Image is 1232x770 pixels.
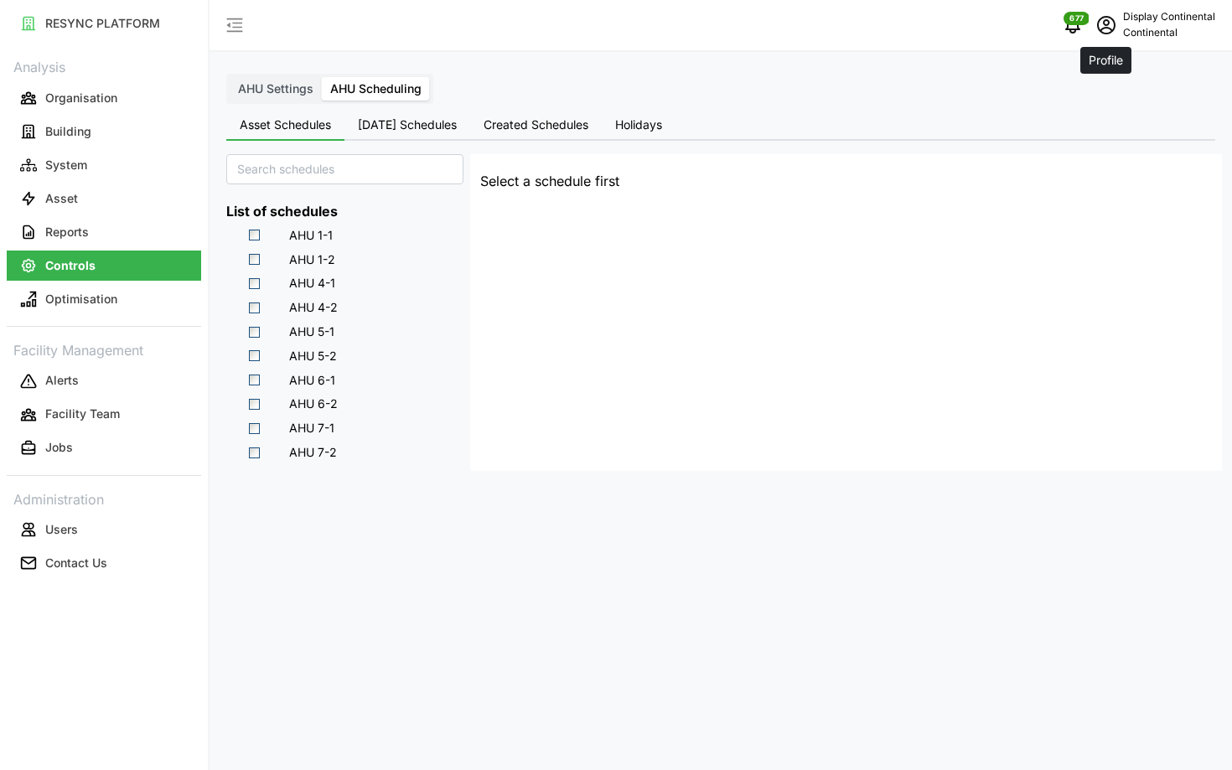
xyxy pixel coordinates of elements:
button: Alerts [7,366,201,396]
a: Optimisation [7,282,201,316]
span: AHU 6-1 [262,369,347,390]
button: Optimisation [7,284,201,314]
p: Display Continental [1123,9,1215,25]
p: Asset [45,190,78,207]
p: List of schedules [226,201,463,222]
span: Select AHU 7-1 [249,423,260,434]
a: Jobs [7,432,201,465]
span: Asset Schedules [240,119,331,131]
span: Select AHU 7-2 [249,447,260,458]
button: Building [7,116,201,147]
span: AHU 4-1 [262,272,347,292]
p: Users [45,521,78,538]
span: AHU 5-2 [289,348,337,364]
p: Administration [7,486,201,510]
button: notifications [1056,8,1090,42]
a: Asset [7,182,201,215]
a: Reports [7,215,201,249]
button: System [7,150,201,180]
button: Organisation [7,83,201,113]
p: Contact Us [45,555,107,571]
span: Select AHU 5-1 [249,327,260,338]
button: Asset [7,183,201,214]
span: AHU Scheduling [330,81,422,96]
div: Select a schedule first [470,161,1222,202]
span: Holidays [615,119,662,131]
span: AHU 4-2 [289,299,338,316]
p: System [45,157,87,173]
span: Created Schedules [484,119,588,131]
span: Select AHU 6-2 [249,399,260,410]
span: AHU 1-2 [262,249,347,269]
span: AHU 7-2 [289,444,337,461]
span: AHU 5-2 [262,345,349,365]
span: Select AHU 6-1 [249,375,260,385]
span: 677 [1069,13,1084,24]
span: Select AHU 1-2 [249,254,260,265]
p: Building [45,123,91,140]
p: Controls [45,257,96,274]
a: Alerts [7,364,201,398]
a: Controls [7,249,201,282]
p: Optimisation [45,291,117,307]
button: Reports [7,217,201,247]
span: AHU 5-1 [289,323,334,340]
span: AHU 1-2 [289,251,335,268]
span: Select AHU 5-2 [249,350,260,361]
span: AHU 6-1 [289,372,335,389]
button: Contact Us [7,548,201,578]
p: Analysis [7,54,201,78]
p: Organisation [45,90,117,106]
a: Facility Team [7,398,201,432]
span: AHU 1-1 [262,225,344,245]
p: Facility Management [7,337,201,361]
span: AHU 1-1 [289,227,333,244]
button: Jobs [7,433,201,463]
button: Facility Team [7,400,201,430]
span: AHU 7-1 [289,420,334,437]
span: AHU 4-2 [262,297,349,317]
span: AHU 7-1 [262,417,346,437]
p: RESYNC PLATFORM [45,15,160,32]
span: Select AHU 4-1 [249,278,260,289]
a: Users [7,513,201,546]
button: RESYNC PLATFORM [7,8,201,39]
button: Controls [7,251,201,281]
span: AHU 6-2 [289,395,338,412]
span: AHU 5-1 [262,321,346,341]
button: Users [7,514,201,545]
a: Contact Us [7,546,201,580]
span: AHU 4-1 [289,275,335,292]
a: Building [7,115,201,148]
span: [DATE] Schedules [358,119,457,131]
span: AHU 7-2 [262,442,349,462]
button: schedule [1090,8,1123,42]
input: Search schedules [226,154,463,184]
p: Reports [45,224,89,240]
span: Select AHU 1-1 [249,230,260,240]
p: Jobs [45,439,73,456]
a: Organisation [7,81,201,115]
p: Alerts [45,372,79,389]
span: Select AHU 4-2 [249,302,260,313]
a: System [7,148,201,182]
p: Facility Team [45,406,120,422]
p: Continental [1123,25,1215,41]
a: RESYNC PLATFORM [7,7,201,40]
span: AHU Settings [238,81,313,96]
span: AHU 6-2 [262,393,349,413]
